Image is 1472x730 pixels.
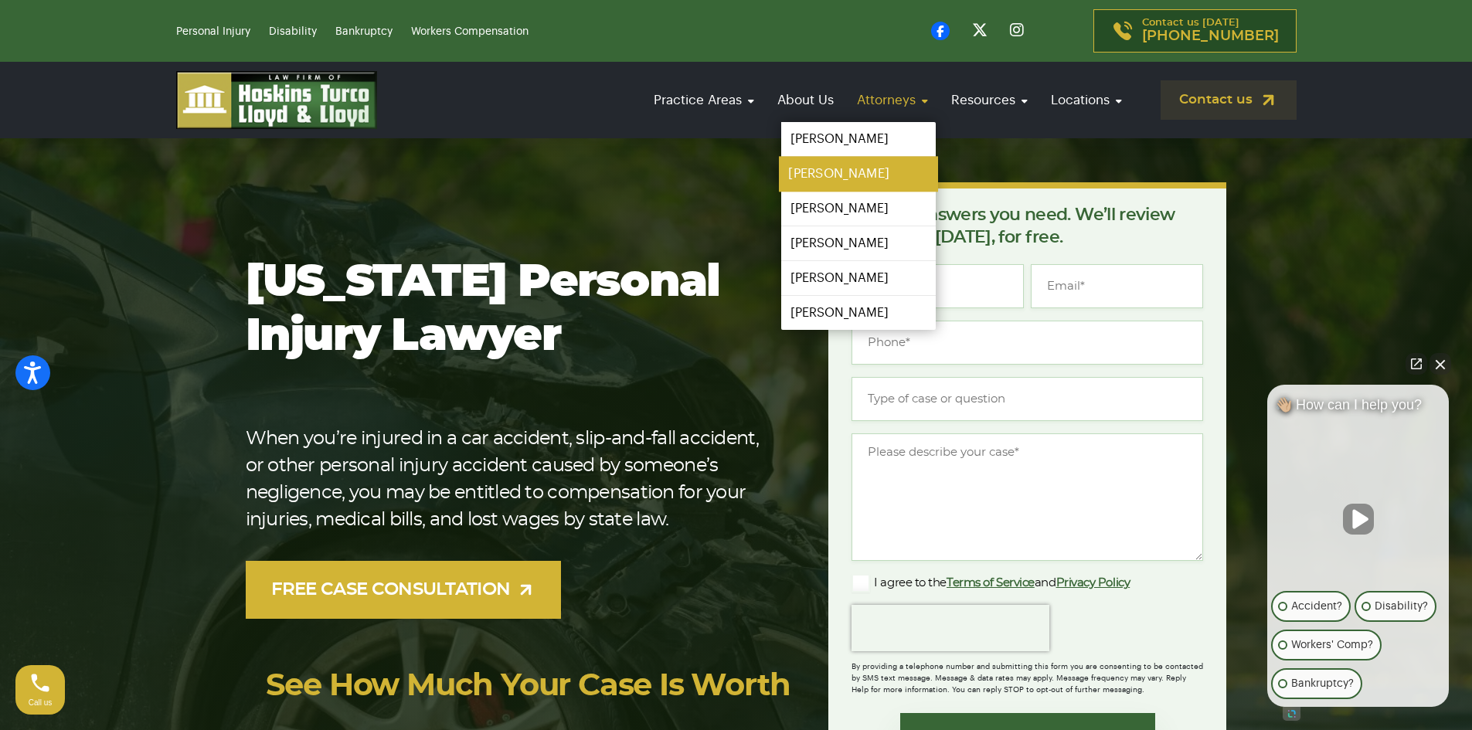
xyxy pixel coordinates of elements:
img: arrow-up-right-light.svg [516,580,535,599]
a: Practice Areas [646,78,762,122]
a: [PERSON_NAME] [781,192,936,226]
p: Get the answers you need. We’ll review your case [DATE], for free. [852,204,1203,249]
p: Disability? [1375,597,1428,616]
a: Disability [269,26,317,37]
div: By providing a telephone number and submitting this form you are consenting to be contacted by SM... [852,651,1203,696]
label: I agree to the and [852,574,1130,592]
a: Contact us [DATE][PHONE_NUMBER] [1093,9,1297,53]
input: Email* [1031,264,1203,308]
input: Phone* [852,321,1203,365]
a: Workers Compensation [411,26,529,37]
button: Unmute video [1343,504,1374,535]
p: Accident? [1291,597,1342,616]
span: Call us [29,698,53,707]
a: Contact us [1161,80,1297,120]
input: Full Name [852,264,1024,308]
a: [PERSON_NAME] [781,261,936,295]
a: Bankruptcy [335,26,393,37]
a: [PERSON_NAME] [781,122,936,156]
img: logo [176,71,377,129]
p: Workers' Comp? [1291,636,1373,654]
a: [PERSON_NAME] [781,226,936,260]
a: Open direct chat [1406,353,1427,375]
h1: [US_STATE] Personal Injury Lawyer [246,256,780,364]
p: When you’re injured in a car accident, slip-and-fall accident, or other personal injury accident ... [246,426,780,534]
a: Resources [943,78,1035,122]
a: Attorneys [849,78,936,122]
iframe: reCAPTCHA [852,605,1049,651]
a: Terms of Service [947,577,1035,589]
a: [PERSON_NAME] [781,296,936,330]
a: [PERSON_NAME] [779,157,938,192]
a: Locations [1043,78,1130,122]
a: Open intaker chat [1283,707,1300,721]
a: Personal Injury [176,26,250,37]
a: Privacy Policy [1056,577,1130,589]
a: About Us [770,78,841,122]
a: FREE CASE CONSULTATION [246,561,562,619]
span: [PHONE_NUMBER] [1142,29,1279,44]
a: See How Much Your Case Is Worth [266,671,790,701]
p: Contact us [DATE] [1142,18,1279,44]
input: Type of case or question [852,377,1203,421]
p: Bankruptcy? [1291,674,1354,693]
button: Close Intaker Chat Widget [1430,353,1451,375]
div: 👋🏼 How can I help you? [1267,396,1449,421]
